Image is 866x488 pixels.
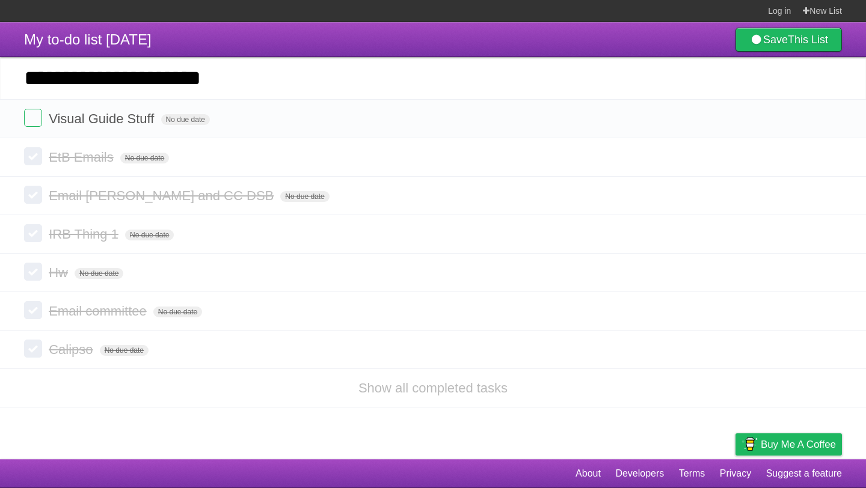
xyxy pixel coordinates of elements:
label: Done [24,147,42,165]
span: No due date [161,114,210,125]
a: Terms [679,462,705,485]
b: This List [788,34,828,46]
span: Hw [49,265,71,280]
a: Show all completed tasks [358,380,508,395]
span: Email committee [49,303,150,319]
span: Visual Guide Stuff [49,111,157,126]
label: Done [24,301,42,319]
span: No due date [280,191,329,202]
a: About [576,462,601,485]
span: My to-do list [DATE] [24,31,152,47]
span: IRB Thing 1 [49,227,121,242]
span: No due date [120,153,169,163]
span: Email [PERSON_NAME] and CC DSB [49,188,277,203]
span: No due date [100,345,149,356]
a: Suggest a feature [766,462,842,485]
a: Developers [615,462,664,485]
img: Buy me a coffee [742,434,758,454]
span: EtB Emails [49,150,117,165]
label: Done [24,224,42,242]
span: Buy me a coffee [761,434,836,455]
span: Calipso [49,342,96,357]
label: Done [24,263,42,281]
span: No due date [75,268,123,279]
label: Done [24,109,42,127]
label: Done [24,186,42,204]
a: Buy me a coffee [735,433,842,456]
a: Privacy [720,462,751,485]
span: No due date [153,307,202,317]
span: No due date [125,230,174,240]
label: Done [24,340,42,358]
a: SaveThis List [735,28,842,52]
